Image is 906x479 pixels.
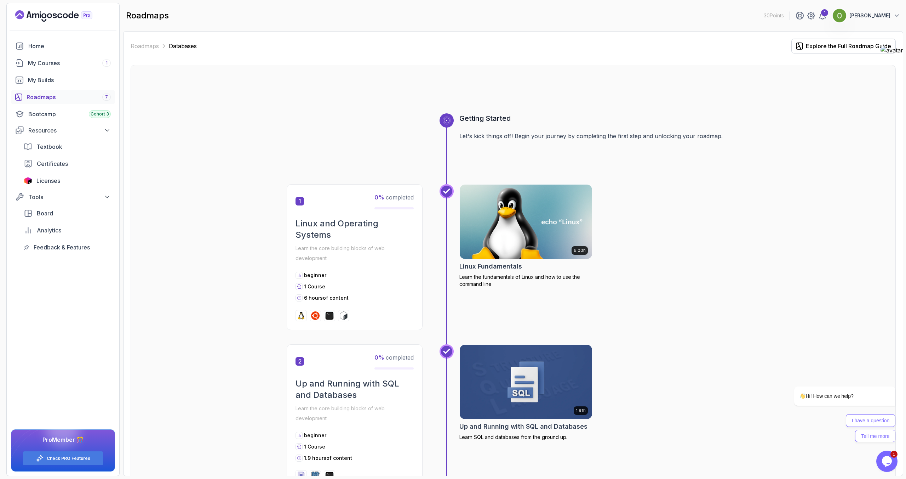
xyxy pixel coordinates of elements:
[881,46,903,55] img: avatar
[19,140,115,154] a: textbook
[37,209,53,218] span: Board
[459,261,522,271] h2: Linux Fundamentals
[806,42,891,50] div: Explore the Full Roadmap Guide
[459,434,592,441] p: Learn SQL and databases from the ground up.
[297,311,305,320] img: linux logo
[459,132,740,140] p: Let's kick things off! Begin your journey by completing the first step and unlocking your roadmap.
[374,354,414,361] span: completed
[28,59,111,67] div: My Courses
[19,174,115,188] a: licenses
[311,311,320,320] img: ubuntu logo
[304,444,325,450] span: 1 Course
[37,226,61,235] span: Analytics
[296,378,414,401] h2: Up and Running with SQL and Databases
[374,194,384,201] span: 0 %
[19,157,115,171] a: certificates
[11,90,115,104] a: roadmaps
[459,113,740,123] h3: Getting Started
[304,294,349,302] p: 6 hours of content
[764,12,784,19] p: 30 Points
[27,93,111,101] div: Roadmaps
[34,243,90,252] span: Feedback & Features
[460,345,592,419] img: Up and Running with SQL and Databases card
[28,76,111,84] div: My Builds
[832,9,900,23] button: user profile image[PERSON_NAME]
[325,311,334,320] img: terminal logo
[28,110,111,118] div: Bootcamp
[19,206,115,220] a: board
[169,42,197,50] p: Databases
[296,404,414,423] p: Learn the core building blocks of web development
[821,9,828,16] div: 1
[11,107,115,121] a: bootcamp
[459,344,592,441] a: Up and Running with SQL and Databases card1.91hUp and Running with SQL and DatabasesLearn SQL and...
[791,39,896,53] button: Explore the Full Roadmap Guide
[36,142,62,151] span: Textbook
[304,283,325,289] span: 1 Course
[37,159,68,168] span: Certificates
[131,42,159,50] a: Roadmaps
[460,185,592,259] img: Linux Fundamentals card
[304,272,326,279] p: beginner
[19,223,115,237] a: analytics
[11,124,115,137] button: Resources
[574,248,586,253] p: 6.00h
[36,176,60,185] span: Licenses
[91,111,109,117] span: Cohort 3
[296,218,414,241] h2: Linux and Operating Systems
[818,11,827,20] a: 1
[11,56,115,70] a: courses
[23,451,103,466] button: Check PRO Features
[19,240,115,254] a: feedback
[28,193,111,201] div: Tools
[296,197,304,205] span: 1
[296,243,414,263] p: Learn the core building blocks of web development
[304,455,352,462] p: 1.9 hours of content
[833,9,846,22] img: user profile image
[126,10,169,21] h2: roadmaps
[576,408,586,413] p: 1.91h
[849,12,890,19] p: [PERSON_NAME]
[28,126,111,135] div: Resources
[15,10,109,22] a: Landing page
[11,191,115,203] button: Tools
[47,456,90,461] a: Check PRO Features
[11,73,115,87] a: builds
[105,94,108,100] span: 7
[374,194,414,201] span: completed
[459,274,592,288] p: Learn the fundamentals of Linux and how to use the command line
[106,60,108,66] span: 1
[459,422,587,432] h2: Up and Running with SQL and Databases
[772,322,899,447] iframe: chat widget
[296,357,304,366] span: 2
[459,184,592,288] a: Linux Fundamentals card6.00hLinux FundamentalsLearn the fundamentals of Linux and how to use the ...
[24,177,32,184] img: jetbrains icon
[11,39,115,53] a: home
[876,451,899,472] iframe: chat widget
[304,432,326,439] p: beginner
[339,311,348,320] img: bash logo
[374,354,384,361] span: 0 %
[28,42,111,50] div: Home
